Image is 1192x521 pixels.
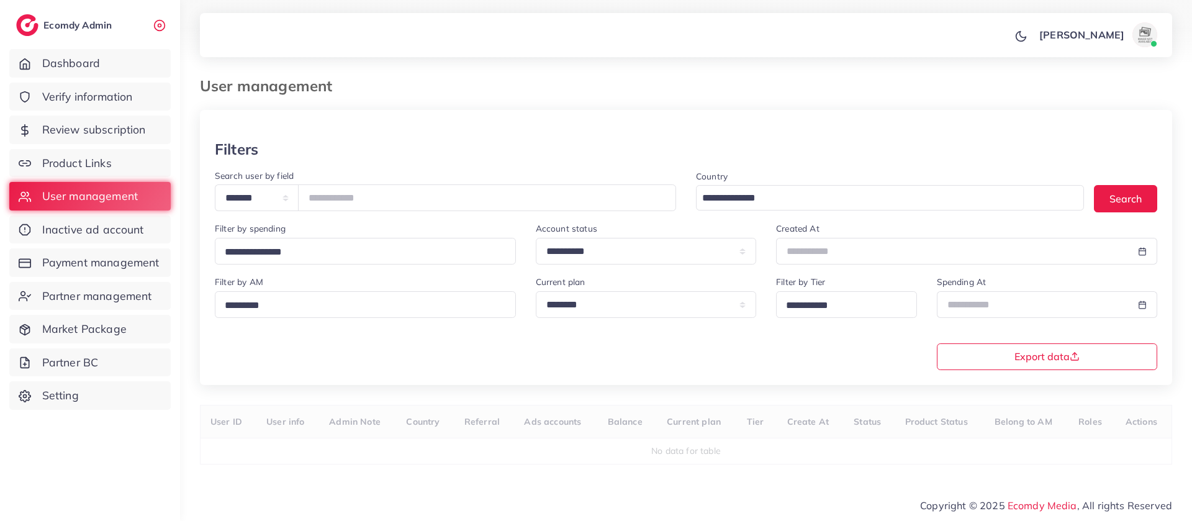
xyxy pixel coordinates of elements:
[42,288,152,304] span: Partner management
[937,276,987,288] label: Spending At
[696,185,1084,211] div: Search for option
[42,255,160,271] span: Payment management
[16,14,115,36] a: logoEcomdy Admin
[9,149,171,178] a: Product Links
[920,498,1172,513] span: Copyright © 2025
[215,276,263,288] label: Filter by AM
[1039,27,1124,42] p: [PERSON_NAME]
[42,222,144,238] span: Inactive ad account
[1094,185,1157,212] button: Search
[9,248,171,277] a: Payment management
[9,182,171,211] a: User management
[9,315,171,343] a: Market Package
[42,122,146,138] span: Review subscription
[9,83,171,111] a: Verify information
[1077,498,1172,513] span: , All rights Reserved
[215,140,258,158] h3: Filters
[776,222,819,235] label: Created At
[42,155,112,171] span: Product Links
[220,243,500,262] input: Search for option
[536,222,597,235] label: Account status
[698,189,1068,208] input: Search for option
[42,355,99,371] span: Partner BC
[9,381,171,410] a: Setting
[9,116,171,144] a: Review subscription
[536,276,585,288] label: Current plan
[782,296,900,315] input: Search for option
[9,348,171,377] a: Partner BC
[1014,351,1080,361] span: Export data
[200,77,342,95] h3: User management
[9,49,171,78] a: Dashboard
[42,321,127,337] span: Market Package
[776,276,825,288] label: Filter by Tier
[937,343,1158,370] button: Export data
[42,89,133,105] span: Verify information
[42,55,100,71] span: Dashboard
[16,14,38,36] img: logo
[42,188,138,204] span: User management
[9,282,171,310] a: Partner management
[215,170,294,182] label: Search user by field
[42,387,79,404] span: Setting
[220,296,500,315] input: Search for option
[9,215,171,244] a: Inactive ad account
[215,238,516,265] div: Search for option
[696,170,728,183] label: Country
[215,291,516,318] div: Search for option
[1132,22,1157,47] img: avatar
[43,19,115,31] h2: Ecomdy Admin
[215,222,286,235] label: Filter by spending
[1008,499,1077,512] a: Ecomdy Media
[776,291,916,318] div: Search for option
[1032,22,1162,47] a: [PERSON_NAME]avatar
